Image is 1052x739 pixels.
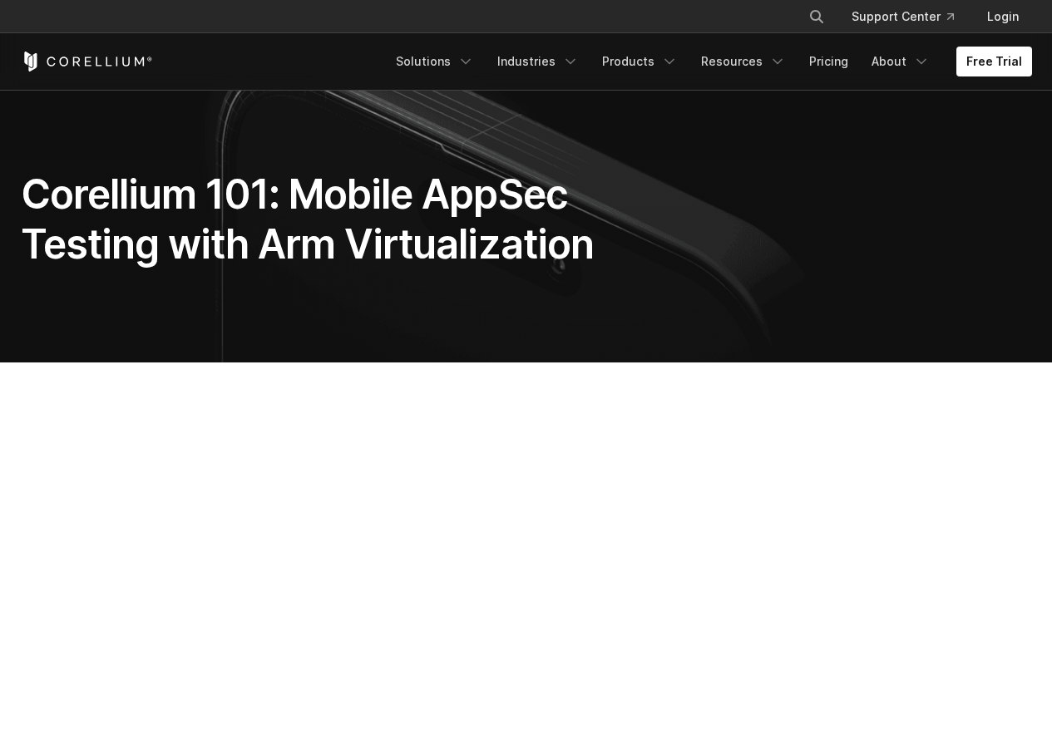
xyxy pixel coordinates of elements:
[799,47,858,76] a: Pricing
[838,2,967,32] a: Support Center
[21,170,684,269] h1: Corellium 101: Mobile AppSec Testing with Arm Virtualization
[21,52,153,71] a: Corellium Home
[386,47,484,76] a: Solutions
[691,47,796,76] a: Resources
[956,47,1032,76] a: Free Trial
[862,47,940,76] a: About
[592,47,688,76] a: Products
[974,2,1032,32] a: Login
[487,47,589,76] a: Industries
[802,2,832,32] button: Search
[386,47,1032,76] div: Navigation Menu
[788,2,1032,32] div: Navigation Menu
